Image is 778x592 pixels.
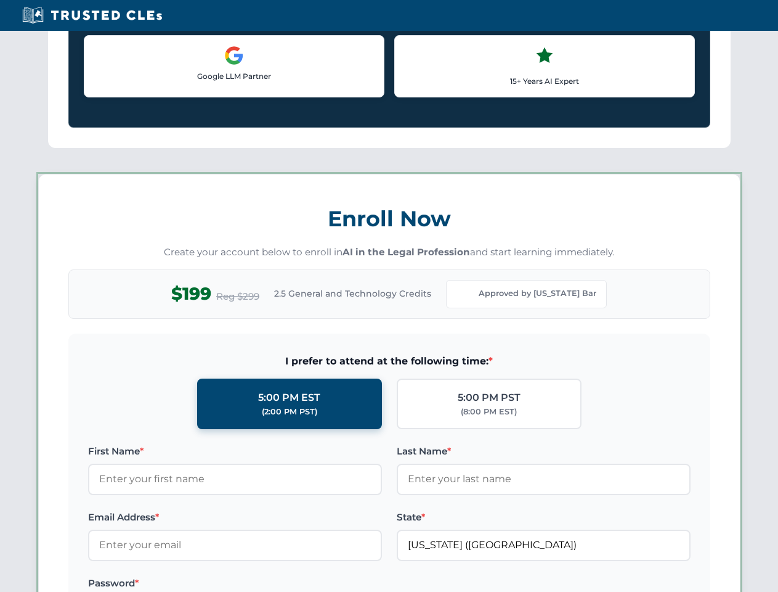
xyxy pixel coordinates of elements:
[216,289,259,304] span: Reg $299
[258,390,320,406] div: 5:00 PM EST
[88,576,382,591] label: Password
[274,287,431,300] span: 2.5 General and Technology Credits
[88,444,382,459] label: First Name
[262,406,317,418] div: (2:00 PM PST)
[456,286,474,303] img: Florida Bar
[88,353,691,369] span: I prefer to attend at the following time:
[88,464,382,495] input: Enter your first name
[88,510,382,525] label: Email Address
[461,406,517,418] div: (8:00 PM EST)
[397,530,691,561] input: Florida (FL)
[397,510,691,525] label: State
[68,245,710,260] p: Create your account below to enroll in and start learning immediately.
[479,287,596,300] span: Approved by [US_STATE] Bar
[88,530,382,561] input: Enter your email
[171,280,211,308] span: $199
[224,46,244,65] img: Google
[458,390,521,406] div: 5:00 PM PST
[68,199,710,238] h3: Enroll Now
[397,464,691,495] input: Enter your last name
[397,444,691,459] label: Last Name
[405,75,684,87] p: 15+ Years AI Expert
[18,6,166,25] img: Trusted CLEs
[342,246,470,258] strong: AI in the Legal Profession
[94,70,374,82] p: Google LLM Partner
